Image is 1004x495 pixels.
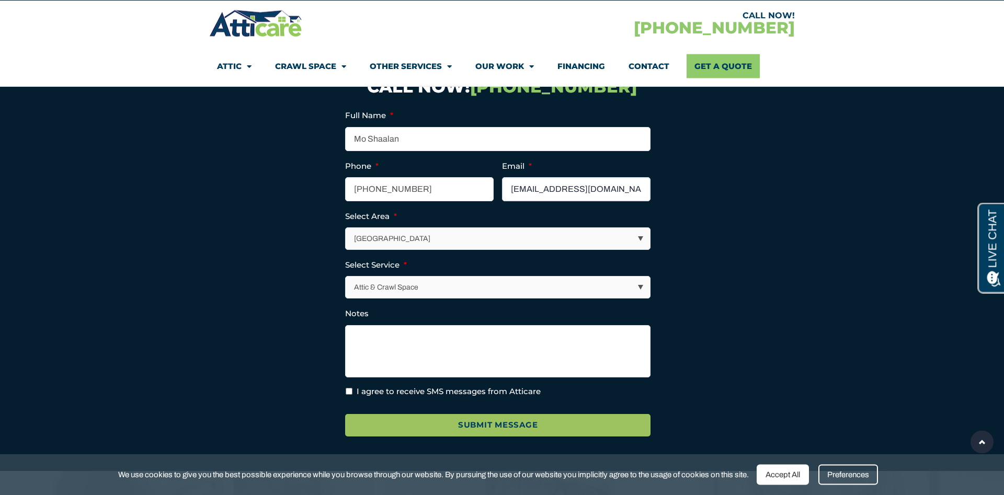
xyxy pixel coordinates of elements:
nav: Menu [217,54,787,78]
span: [PHONE_NUMBER] [470,76,637,97]
a: Financing [557,54,605,78]
div: CALL NOW! [502,11,795,19]
a: Other Services [370,54,452,78]
a: Attic [217,54,252,78]
a: Contact [629,54,669,78]
a: Our Work [475,54,534,78]
iframe: Chat Exit Popup [302,96,702,399]
div: Accept All [757,464,809,485]
input: Submit Message [345,414,651,436]
a: Crawl Space [275,54,346,78]
div: Preferences [818,464,878,485]
a: Get A Quote [687,54,760,78]
span: Opens a chat window [26,8,84,21]
a: CALL NOW![PHONE_NUMBER] [367,76,637,97]
span: We use cookies to give you the best possible experience while you browse through our website. By ... [118,468,749,481]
